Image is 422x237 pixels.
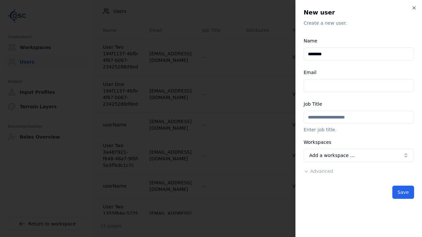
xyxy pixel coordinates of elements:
[304,20,414,26] p: Create a new user.
[310,169,333,174] span: Advanced
[304,38,317,43] label: Name
[304,126,414,133] p: Enter job title.
[392,186,414,199] button: Save
[304,70,316,75] label: Email
[304,168,333,174] button: Advanced
[309,152,355,159] span: Add a workspace …
[304,8,414,17] h2: New user
[304,140,331,145] label: Workspaces
[304,101,322,107] label: Job Title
